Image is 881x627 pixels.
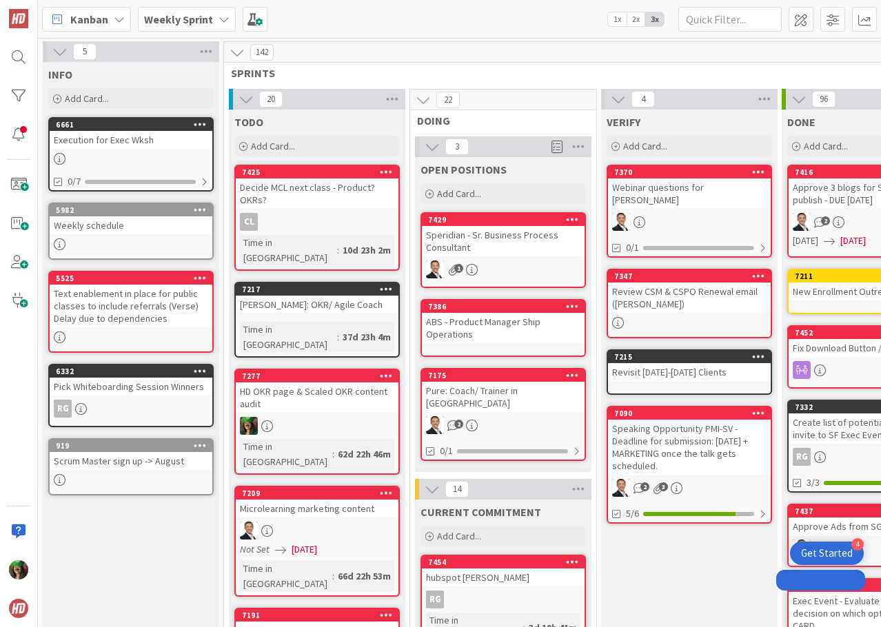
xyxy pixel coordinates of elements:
div: RG [54,400,72,418]
div: 5982 [56,205,212,215]
img: SL [426,416,444,434]
div: 7090 [614,409,771,418]
span: 5 [73,43,97,60]
div: 919Scrum Master sign up -> August [50,440,212,470]
div: 5982Weekly schedule [50,204,212,234]
div: RG [793,448,811,466]
img: avatar [9,599,28,618]
div: 919 [56,441,212,451]
span: 1 [454,264,463,273]
img: SL [240,417,258,435]
div: 7209 [242,489,398,498]
span: Kanban [70,11,108,28]
div: SL [422,416,585,434]
img: SL [9,560,28,579]
div: 7425Decide MCL next class - Product? OKRs? [236,166,398,209]
div: 7425 [236,166,398,178]
img: SL [426,260,444,278]
span: 14 [445,481,469,497]
div: 7425 [242,167,398,177]
div: Open Get Started checklist, remaining modules: 4 [790,542,864,565]
a: 7347Review CSM & CSPO Renewal email ([PERSON_NAME]) [607,269,772,338]
div: 62d 22h 46m [334,446,394,462]
span: 22 [436,92,460,108]
div: 5525 [56,274,212,283]
div: 37d 23h 4m [339,329,394,345]
a: 6661Execution for Exec Wksh0/7 [48,117,214,192]
a: 7090Speaking Opportunity PMI-SV - Deadline for submission: [DATE] + MARKETING once the talk gets ... [607,406,772,524]
div: 6661 [50,119,212,131]
span: VERIFY [607,115,640,129]
div: 7191 [242,610,398,620]
div: 7175Pure: Coach/ Trainer in [GEOGRAPHIC_DATA] [422,369,585,412]
div: 7347 [614,271,771,281]
div: 7370 [614,167,771,177]
div: Speridian - Sr. Business Process Consultant [422,226,585,256]
img: SL [240,522,258,539]
div: 6332Pick Whiteboarding Session Winners [50,365,212,395]
div: SL [608,479,771,497]
div: 7175 [422,369,585,382]
div: CL [240,213,258,231]
div: Pick Whiteboarding Session Winners [50,378,212,395]
div: Webinar questions for [PERSON_NAME] [608,178,771,209]
span: 2 [821,216,830,225]
div: 6661Execution for Exec Wksh [50,119,212,149]
span: 2 [640,482,649,491]
div: 5525 [50,272,212,285]
div: 66d 22h 53m [334,568,394,584]
span: 1x [608,12,627,26]
div: Execution for Exec Wksh [50,131,212,149]
div: 7175 [428,371,585,380]
span: Add Card... [437,530,481,542]
div: 7386ABS - Product Manager Ship Operations [422,300,585,343]
div: 4 [851,538,864,551]
div: [PERSON_NAME]: OKR/ Agile Coach [236,296,398,313]
img: Visit kanbanzone.com [9,9,28,28]
span: 96 [812,91,836,107]
div: SL [608,213,771,231]
a: 7215Revisit [DATE]-[DATE] Clients [607,349,772,395]
div: RG [50,400,212,418]
span: : [332,446,334,462]
div: 919 [50,440,212,452]
div: 7454hubspot [PERSON_NAME] [422,556,585,586]
span: : [332,568,334,584]
div: 7386 [428,302,585,311]
a: 5982Weekly schedule [48,203,214,260]
div: 7277HD OKR page & Scaled OKR content audit [236,370,398,413]
span: DOING [417,114,579,127]
div: 7217[PERSON_NAME]: OKR/ Agile Coach [236,283,398,313]
span: 3/3 [807,475,820,490]
div: 7454 [428,557,585,567]
div: 7429 [428,215,585,225]
img: SL [612,213,630,231]
div: RG [426,590,444,608]
div: 6661 [56,120,212,130]
div: HD OKR page & Scaled OKR content audit [236,382,398,413]
i: Not Set [240,543,270,555]
div: 7370Webinar questions for [PERSON_NAME] [608,166,771,209]
div: 7209 [236,487,398,500]
div: ABS - Product Manager Ship Operations [422,313,585,343]
div: 7386 [422,300,585,313]
span: Add Card... [65,92,109,105]
span: DONE [787,115,816,129]
div: SL [236,417,398,435]
a: 7386ABS - Product Manager Ship Operations [421,299,586,357]
div: 7277 [242,371,398,381]
span: 2x [627,12,645,26]
a: 919Scrum Master sign up -> August [48,438,214,495]
div: Revisit [DATE]-[DATE] Clients [608,363,771,381]
div: 7191 [236,609,398,621]
span: 0/7 [68,174,81,189]
div: 10d 23h 2m [339,243,394,258]
span: : [337,243,339,258]
span: INFO [48,68,72,81]
span: [DATE] [840,234,866,248]
div: Decide MCL next class - Product? OKRs? [236,178,398,209]
span: OPEN POSITIONS [421,163,507,176]
div: 7090Speaking Opportunity PMI-SV - Deadline for submission: [DATE] + MARKETING once the talk gets ... [608,407,771,475]
span: 0/1 [626,240,639,255]
a: 7175Pure: Coach/ Trainer in [GEOGRAPHIC_DATA]SL0/1 [421,368,586,461]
